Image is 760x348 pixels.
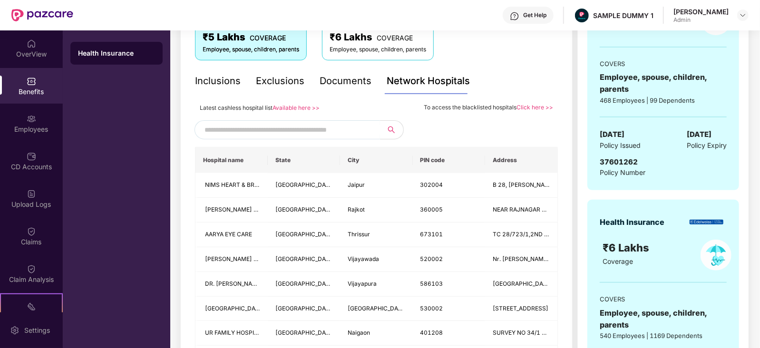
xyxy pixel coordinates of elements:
[320,74,371,88] div: Documents
[701,240,731,271] img: policyIcon
[268,198,340,222] td: Gujarat
[387,74,470,88] div: Network Hospitals
[493,305,548,312] span: [STREET_ADDRESS]
[275,206,335,213] span: [GEOGRAPHIC_DATA]
[78,48,155,58] div: Health Insurance
[600,71,727,95] div: Employee, spouse, children, parents
[330,30,426,45] div: ₹6 Lakhs
[340,173,412,198] td: Jaipur
[330,45,426,54] div: Employee, spouse, children, parents
[195,198,268,222] td: Netradeep Maxivision Eye Hospitals Pvt Ltd
[348,305,407,312] span: [GEOGRAPHIC_DATA]
[275,329,335,336] span: [GEOGRAPHIC_DATA]
[493,280,614,287] span: [GEOGRAPHIC_DATA], [GEOGRAPHIC_DATA]
[27,152,36,161] img: svg+xml;base64,PHN2ZyBpZD0iQ0RfQWNjb3VudHMiIGRhdGEtbmFtZT0iQ0QgQWNjb3VudHMiIHhtbG5zPSJodHRwOi8vd3...
[11,9,73,21] img: New Pazcare Logo
[516,104,553,111] a: Click here >>
[275,305,335,312] span: [GEOGRAPHIC_DATA]
[600,294,727,304] div: COVERS
[485,222,557,247] td: TC 28/723/1,2ND FLOOR PALLITHANAM, BUS STAND
[485,272,557,297] td: BLDE Road GACCHIINKATTI, COLONY VIJAYAPUR
[195,272,268,297] td: DR. BIDARIS ASHWINI HOSPITAL- Only For SKDRDP
[420,280,443,287] span: 586103
[348,280,377,287] span: Vijayapura
[413,147,485,173] th: PIN code
[195,147,268,173] th: Hospital name
[195,247,268,272] td: M J NAIDU SUPER SPECIALITY HOSPITAL
[27,39,36,48] img: svg+xml;base64,PHN2ZyBpZD0iSG9tZSIgeG1sbnM9Imh0dHA6Ly93d3cudzMub3JnLzIwMDAvc3ZnIiB3aWR0aD0iMjAiIG...
[205,231,252,238] span: AARYA EYE CARE
[268,272,340,297] td: Karnataka
[600,157,638,166] span: 37601262
[485,247,557,272] td: Nr. Pushpa Hotel, Suryaraopet
[600,59,727,68] div: COVERS
[195,321,268,346] td: UR FAMILY HOSPITAL
[673,7,729,16] div: [PERSON_NAME]
[195,173,268,198] td: NIMS HEART & BRAIN HOSPITAL - A UNIT OF NIMS UNIVERSITY
[687,129,711,140] span: [DATE]
[205,255,336,262] span: [PERSON_NAME] SUPER SPECIALITY HOSPITAL
[739,11,747,19] img: svg+xml;base64,PHN2ZyBpZD0iRHJvcGRvd24tMzJ4MzIiIHhtbG5zPSJodHRwOi8vd3d3LnczLm9yZy8yMDAwL3N2ZyIgd2...
[27,189,36,199] img: svg+xml;base64,PHN2ZyBpZD0iVXBsb2FkX0xvZ3MiIGRhdGEtbmFtZT0iVXBsb2FkIExvZ3MiIHhtbG5zPSJodHRwOi8vd3...
[250,34,286,42] span: COVERAGE
[493,181,744,188] span: B 28, [PERSON_NAME], [PERSON_NAME][GEOGRAPHIC_DATA], NEAR [GEOGRAPHIC_DATA]
[493,156,550,164] span: Address
[348,231,370,238] span: Thrissur
[195,74,241,88] div: Inclusions
[493,231,641,238] span: TC 28/723/1,2ND FLOOR PALLITHANAM, BUS STAND
[195,222,268,247] td: AARYA EYE CARE
[200,104,273,111] span: Latest cashless hospital list
[205,280,376,287] span: DR. [PERSON_NAME][GEOGRAPHIC_DATA]- Only For SKDRDP
[485,173,557,198] td: B 28, GOVIND MARG, TILAK NAGAR, NEAR MOTI DUNGRI CIRCLE
[420,305,443,312] span: 530002
[690,220,723,225] img: insurerLogo
[380,126,403,134] span: search
[340,321,412,346] td: Naigaon
[424,104,516,111] span: To access the blacklisted hospitals
[603,257,633,265] span: Coverage
[340,147,412,173] th: City
[600,331,727,340] div: 540 Employees | 1169 Dependents
[485,297,557,321] td: No 18-1-6, K G H Down Road, Maharanipeta
[203,45,299,54] div: Employee, spouse, children, parents
[600,168,645,176] span: Policy Number
[27,114,36,124] img: svg+xml;base64,PHN2ZyBpZD0iRW1wbG95ZWVzIiB4bWxucz0iaHR0cDovL3d3dy53My5vcmcvMjAwMC9zdmciIHdpZHRoPS...
[205,305,264,312] span: [GEOGRAPHIC_DATA]
[493,255,671,262] span: Nr. [PERSON_NAME][GEOGRAPHIC_DATA], [GEOGRAPHIC_DATA]
[673,16,729,24] div: Admin
[10,326,19,335] img: svg+xml;base64,PHN2ZyBpZD0iU2V0dGluZy0yMHgyMCIgeG1sbnM9Imh0dHA6Ly93d3cudzMub3JnLzIwMDAvc3ZnIiB3aW...
[275,181,335,188] span: [GEOGRAPHIC_DATA]
[205,181,389,188] span: NIMS HEART & BRAIN HOSPITAL - A UNIT OF [GEOGRAPHIC_DATA]
[340,222,412,247] td: Thrissur
[600,216,664,228] div: Health Insurance
[600,129,624,140] span: [DATE]
[348,206,365,213] span: Rajkot
[340,297,412,321] td: Visakhapatnam
[420,231,443,238] span: 673101
[195,297,268,321] td: INDUS HOSPITAL
[420,206,443,213] span: 360005
[510,11,519,21] img: svg+xml;base64,PHN2ZyBpZD0iSGVscC0zMngzMiIgeG1sbnM9Imh0dHA6Ly93d3cudzMub3JnLzIwMDAvc3ZnIiB3aWR0aD...
[27,227,36,236] img: svg+xml;base64,PHN2ZyBpZD0iQ2xhaW0iIHhtbG5zPSJodHRwOi8vd3d3LnczLm9yZy8yMDAwL3N2ZyIgd2lkdGg9IjIwIi...
[380,120,404,139] button: search
[275,231,335,238] span: [GEOGRAPHIC_DATA]
[268,297,340,321] td: Andhra Pradesh
[27,77,36,86] img: svg+xml;base64,PHN2ZyBpZD0iQmVuZWZpdHMiIHhtbG5zPSJodHRwOi8vd3d3LnczLm9yZy8yMDAwL3N2ZyIgd2lkdGg9Ij...
[348,329,370,336] span: Naigaon
[205,206,310,213] span: [PERSON_NAME] Eye Hospitals Pvt Ltd
[205,329,264,336] span: UR FAMILY HOSPITAL
[377,34,413,42] span: COVERAGE
[485,321,557,346] td: SURVEY NO 34/1 NEAR GAODEVI MANDIR, KOLHI CHINCHOTI NAIGAON (EAST) PALGHAR , Valiv , Vasai
[268,247,340,272] td: Andhra Pradesh
[268,147,340,173] th: State
[268,173,340,198] td: Rajasthan
[21,326,53,335] div: Settings
[600,140,641,151] span: Policy Issued
[340,198,412,222] td: Rajkot
[340,247,412,272] td: Vijayawada
[420,329,443,336] span: 401208
[603,242,652,254] span: ₹6 Lakhs
[348,255,379,262] span: Vijayawada
[523,11,546,19] div: Get Help
[27,264,36,274] img: svg+xml;base64,PHN2ZyBpZD0iQ2xhaW0iIHhtbG5zPSJodHRwOi8vd3d3LnczLm9yZy8yMDAwL3N2ZyIgd2lkdGg9IjIwIi...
